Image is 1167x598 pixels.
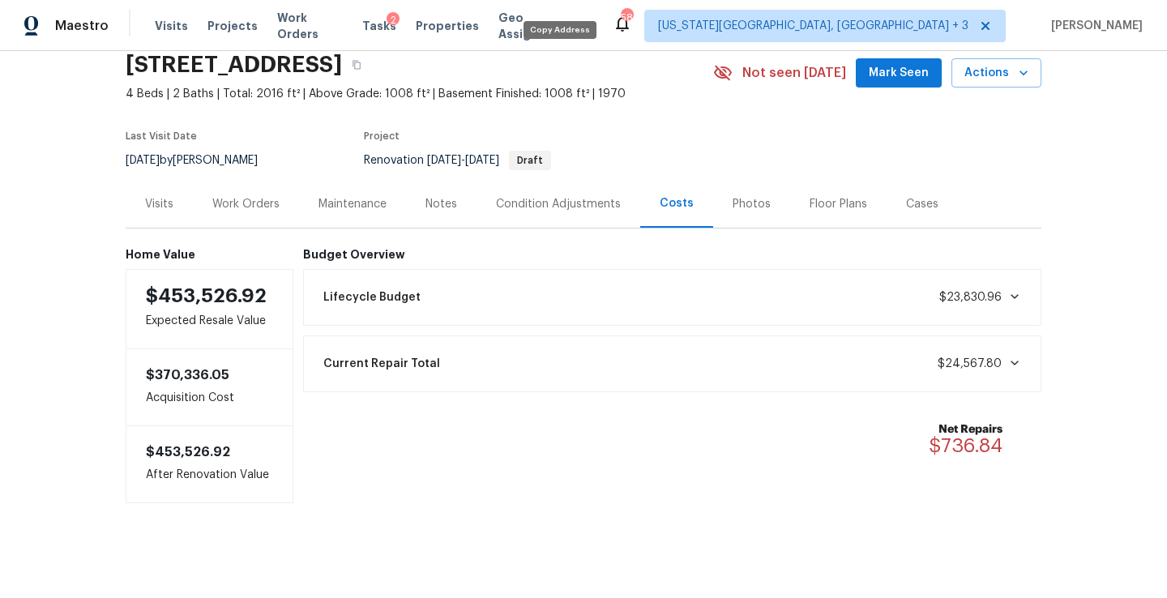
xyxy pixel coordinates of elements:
div: 58 [621,10,632,26]
span: $736.84 [929,436,1002,455]
h2: [STREET_ADDRESS] [126,57,342,73]
span: Tasks [362,20,396,32]
span: [DATE] [126,155,160,166]
span: Lifecycle Budget [323,289,421,305]
div: Photos [733,196,771,212]
span: $23,830.96 [939,292,1002,303]
div: Costs [660,195,694,211]
div: by [PERSON_NAME] [126,151,277,170]
span: Projects [207,18,258,34]
h6: Home Value [126,248,293,261]
span: Work Orders [277,10,344,42]
span: Mark Seen [869,63,929,83]
span: $370,336.05 [146,369,229,382]
div: Cases [906,196,938,212]
span: [PERSON_NAME] [1045,18,1143,34]
button: Actions [951,58,1041,88]
span: $24,567.80 [938,358,1002,369]
div: After Renovation Value [126,425,293,503]
span: Geo Assignments [498,10,593,42]
div: Floor Plans [810,196,867,212]
button: Mark Seen [856,58,942,88]
div: Expected Resale Value [126,269,293,349]
b: Net Repairs [929,421,1002,438]
span: Project [364,131,400,141]
span: Not seen [DATE] [742,65,846,81]
span: $453,526.92 [146,446,230,459]
div: Notes [425,196,457,212]
div: 2 [387,12,400,28]
span: Properties [416,18,479,34]
div: Acquisition Cost [126,349,293,425]
span: Last Visit Date [126,131,197,141]
div: Condition Adjustments [496,196,621,212]
span: Draft [511,156,549,165]
span: Maestro [55,18,109,34]
span: [DATE] [465,155,499,166]
span: [DATE] [427,155,461,166]
span: [US_STATE][GEOGRAPHIC_DATA], [GEOGRAPHIC_DATA] + 3 [658,18,968,34]
div: Work Orders [212,196,280,212]
span: Renovation [364,155,551,166]
div: Maintenance [318,196,387,212]
span: - [427,155,499,166]
span: 4 Beds | 2 Baths | Total: 2016 ft² | Above Grade: 1008 ft² | Basement Finished: 1008 ft² | 1970 [126,86,713,102]
span: Actions [964,63,1028,83]
span: Current Repair Total [323,356,440,372]
span: Visits [155,18,188,34]
div: Visits [145,196,173,212]
span: $453,526.92 [146,286,267,305]
h6: Budget Overview [303,248,1042,261]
